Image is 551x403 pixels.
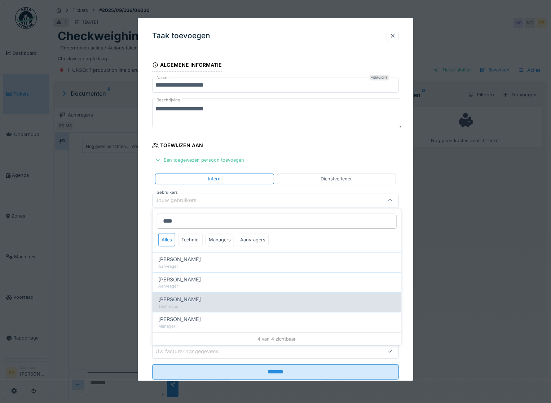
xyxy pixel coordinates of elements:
span: [PERSON_NAME] [158,315,201,323]
span: [PERSON_NAME] [158,276,201,284]
div: Managers [206,233,234,246]
label: Beschrijving [155,96,182,105]
div: Aanvrager [158,283,395,289]
div: Manager [158,323,395,329]
div: Een toegewezen persoon toevoegen [152,155,247,165]
div: Alles [158,233,175,246]
div: Uw factureringsgegevens [155,348,229,356]
div: Algemene informatie [152,60,222,72]
div: Dienstverlener [321,176,352,183]
div: Technicus [158,303,395,310]
div: 4 van 4 zichtbaar [153,332,401,345]
div: Aanvrager [158,263,395,270]
span: [PERSON_NAME] [158,295,201,303]
div: Intern [208,176,221,183]
label: Naam [155,75,169,81]
div: Jouw gebruikers [155,196,207,204]
div: Verplicht [370,75,389,80]
div: Technici [178,233,203,246]
label: Gebruikers [155,189,179,196]
div: Aanvragers [237,233,269,246]
span: [PERSON_NAME] [158,255,201,263]
h3: Taak toevoegen [152,31,210,40]
div: Toewijzen aan [152,140,203,152]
